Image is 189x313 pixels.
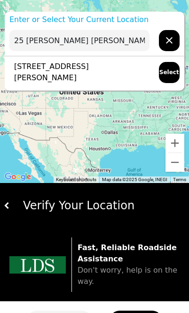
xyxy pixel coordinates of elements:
[56,176,96,183] button: Keyboard shortcuts
[9,61,150,84] p: [STREET_ADDRESS][PERSON_NAME]
[9,30,150,51] input: Enter Your Address...
[102,177,167,182] span: Map data ©2025 Google, INEGI
[159,30,180,51] button: chevron forward outline
[5,14,184,25] p: Enter or Select Your Current Location
[78,266,177,286] span: Don't worry, help is on the way.
[78,243,177,263] strong: Fast, Reliable Roadside Assistance
[173,177,186,182] a: Terms
[159,62,180,83] button: Select
[4,202,10,209] img: white carat left
[9,256,66,274] img: trx now logo
[2,171,33,183] img: Google
[165,153,184,172] button: Zoom out
[2,171,33,183] a: Open this area in Google Maps (opens a new window)
[165,134,184,153] button: Zoom in
[10,197,185,214] div: Verify Your Location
